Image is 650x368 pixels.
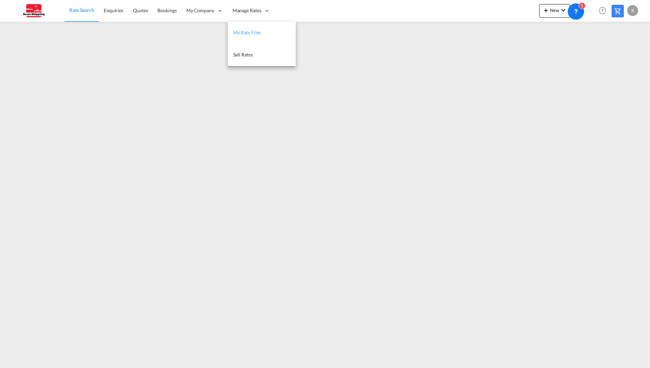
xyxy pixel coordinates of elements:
[597,5,612,17] div: Help
[69,7,94,13] span: Rate Search
[539,4,570,18] button: icon-plus 400-fgNewicon-chevron-down
[597,5,608,16] span: Help
[542,7,567,13] span: New
[627,5,638,16] div: R
[104,7,123,13] span: Enquiries
[228,44,296,66] a: Sell Rates
[542,6,550,14] md-icon: icon-plus 400-fg
[157,7,176,13] span: Bookings
[233,30,261,35] span: My Rate Files
[186,7,214,14] span: My Company
[228,22,296,44] a: My Rate Files
[133,7,148,13] span: Quotes
[10,3,56,18] img: 123b615026f311ee80dabbd30bc9e10f.jpg
[559,6,567,14] md-icon: icon-chevron-down
[233,7,261,14] span: Manage Rates
[233,52,253,57] span: Sell Rates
